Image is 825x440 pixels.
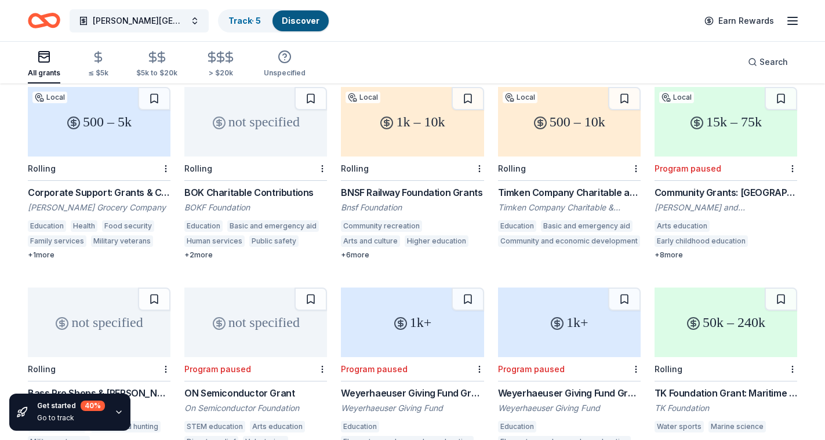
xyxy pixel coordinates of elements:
[341,288,484,357] div: 1k+
[655,202,797,213] div: [PERSON_NAME] and [PERSON_NAME] Foundation
[346,92,380,103] div: Local
[655,288,797,357] div: 50k – 240k
[136,46,177,83] button: $5k to $20k
[498,87,641,250] a: 500 – 10kLocalRollingTimken Company Charitable and Educational Fund Grant ProgramTimken Company C...
[184,364,251,374] div: Program paused
[28,87,170,157] div: 500 – 5k
[184,87,327,157] div: not specified
[184,402,327,414] div: On Semiconductor Foundation
[341,421,379,432] div: Education
[341,386,484,400] div: Weyerhaeuser Giving Fund Grants
[102,220,154,232] div: Food security
[282,16,319,26] a: Discover
[655,87,797,260] a: 15k – 75kLocalProgram pausedCommunity Grants: [GEOGRAPHIC_DATA][US_STATE][PERSON_NAME] and [PERSO...
[28,364,56,374] div: Rolling
[88,68,108,78] div: ≤ $5k
[341,220,422,232] div: Community recreation
[498,163,526,173] div: Rolling
[341,163,369,173] div: Rolling
[341,250,484,260] div: + 6 more
[341,186,484,199] div: BNSF Railway Foundation Grants
[405,235,468,247] div: Higher education
[227,220,319,232] div: Basic and emergency aid
[655,163,721,173] div: Program paused
[184,288,327,357] div: not specified
[28,87,170,260] a: 500 – 5kLocalRollingCorporate Support: Grants & Corporate Donations[PERSON_NAME] Grocery CompanyE...
[498,87,641,157] div: 500 – 10k
[93,14,186,28] span: [PERSON_NAME][GEOGRAPHIC_DATA]
[28,235,86,247] div: Family services
[28,45,60,83] button: All grants
[498,186,641,199] div: Timken Company Charitable and Educational Fund Grant Program
[71,220,97,232] div: Health
[184,235,245,247] div: Human services
[498,202,641,213] div: Timken Company Charitable & Educational Fund
[28,163,56,173] div: Rolling
[250,421,305,432] div: Arts education
[341,235,400,247] div: Arts and culture
[655,386,797,400] div: TK Foundation Grant: Maritime Grant
[264,68,306,78] div: Unspecified
[655,235,748,247] div: Early childhood education
[32,92,67,103] div: Local
[659,92,694,103] div: Local
[341,402,484,414] div: Weyerhaeuser Giving Fund
[498,402,641,414] div: Weyerhaeuser Giving Fund
[498,386,641,400] div: Weyerhaeuser Giving Fund Grants
[184,202,327,213] div: BOKF Foundation
[91,235,153,247] div: Military veterans
[655,421,704,432] div: Water sports
[498,235,640,247] div: Community and economic development
[264,45,306,83] button: Unspecified
[655,250,797,260] div: + 8 more
[28,68,60,78] div: All grants
[28,7,60,34] a: Home
[498,288,641,357] div: 1k+
[655,402,797,414] div: TK Foundation
[70,9,209,32] button: [PERSON_NAME][GEOGRAPHIC_DATA]
[205,68,236,78] div: > $20k
[228,16,261,26] a: Track· 5
[37,401,105,411] div: Get started
[503,92,537,103] div: Local
[136,68,177,78] div: $5k to $20k
[184,250,327,260] div: + 2 more
[341,364,408,374] div: Program paused
[28,202,170,213] div: [PERSON_NAME] Grocery Company
[697,10,781,31] a: Earn Rewards
[341,87,484,260] a: 1k – 10kLocalRollingBNSF Railway Foundation GrantsBnsf FoundationCommunity recreationArts and cul...
[759,55,788,69] span: Search
[184,386,327,400] div: ON Semiconductor Grant
[739,50,797,74] button: Search
[184,421,245,432] div: STEM education
[88,46,108,83] button: ≤ $5k
[28,250,170,260] div: + 1 more
[541,220,633,232] div: Basic and emergency aid
[28,288,170,357] div: not specified
[184,87,327,260] a: not specifiedRollingBOK Charitable ContributionsBOKF FoundationEducationBasic and emergency aidHu...
[655,220,710,232] div: Arts education
[498,220,536,232] div: Education
[184,186,327,199] div: BOK Charitable Contributions
[341,202,484,213] div: Bnsf Foundation
[498,421,536,432] div: Education
[655,87,797,157] div: 15k – 75k
[28,186,170,199] div: Corporate Support: Grants & Corporate Donations
[28,220,66,232] div: Education
[218,9,330,32] button: Track· 5Discover
[341,87,484,157] div: 1k – 10k
[708,421,766,432] div: Marine science
[184,220,223,232] div: Education
[81,401,105,411] div: 40 %
[655,186,797,199] div: Community Grants: [GEOGRAPHIC_DATA][US_STATE]
[205,46,236,83] button: > $20k
[498,364,565,374] div: Program paused
[655,288,797,436] a: 50k – 240kRollingTK Foundation Grant: Maritime GrantTK FoundationWater sportsMarine science
[655,364,682,374] div: Rolling
[37,413,105,423] div: Go to track
[249,235,299,247] div: Public safety
[184,163,212,173] div: Rolling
